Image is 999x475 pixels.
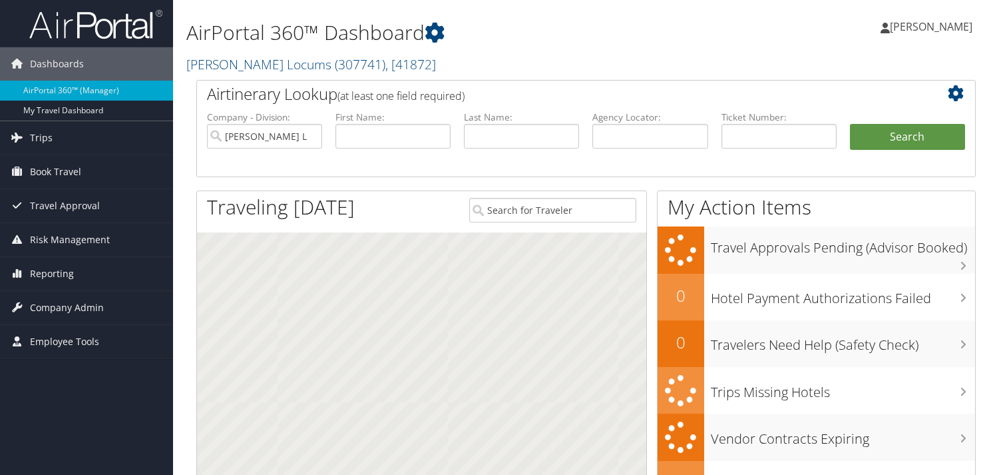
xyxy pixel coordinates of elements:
a: [PERSON_NAME] Locums [186,55,436,73]
label: Company - Division: [207,111,322,124]
h3: Hotel Payment Authorizations Failed [711,282,975,308]
label: Last Name: [464,111,579,124]
label: Ticket Number: [721,111,837,124]
h1: My Action Items [658,193,975,221]
img: airportal-logo.png [29,9,162,40]
h2: 0 [658,331,704,354]
h3: Vendor Contracts Expiring [711,423,975,448]
h3: Travel Approvals Pending (Advisor Booked) [711,232,975,257]
span: Risk Management [30,223,110,256]
h2: Airtinerary Lookup [207,83,900,105]
span: [PERSON_NAME] [890,19,972,34]
span: (at least one field required) [337,89,465,103]
span: , [ 41872 ] [385,55,436,73]
span: Travel Approval [30,189,100,223]
span: Employee Tools [30,325,99,358]
span: Reporting [30,257,74,290]
span: ( 307741 ) [335,55,385,73]
label: First Name: [335,111,451,124]
h3: Trips Missing Hotels [711,376,975,402]
span: Dashboards [30,47,84,81]
span: Company Admin [30,291,104,324]
input: Search for Traveler [469,198,636,223]
label: Agency Locator: [592,111,707,124]
span: Book Travel [30,155,81,189]
h1: AirPortal 360™ Dashboard [186,19,719,47]
a: Travel Approvals Pending (Advisor Booked) [658,227,975,274]
a: [PERSON_NAME] [881,7,986,47]
a: Trips Missing Hotels [658,367,975,414]
a: Vendor Contracts Expiring [658,414,975,461]
button: Search [850,124,965,151]
a: 0Travelers Need Help (Safety Check) [658,320,975,367]
a: 0Hotel Payment Authorizations Failed [658,274,975,320]
h2: 0 [658,284,704,307]
span: Trips [30,121,53,155]
h3: Travelers Need Help (Safety Check) [711,329,975,354]
h1: Traveling [DATE] [207,193,355,221]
